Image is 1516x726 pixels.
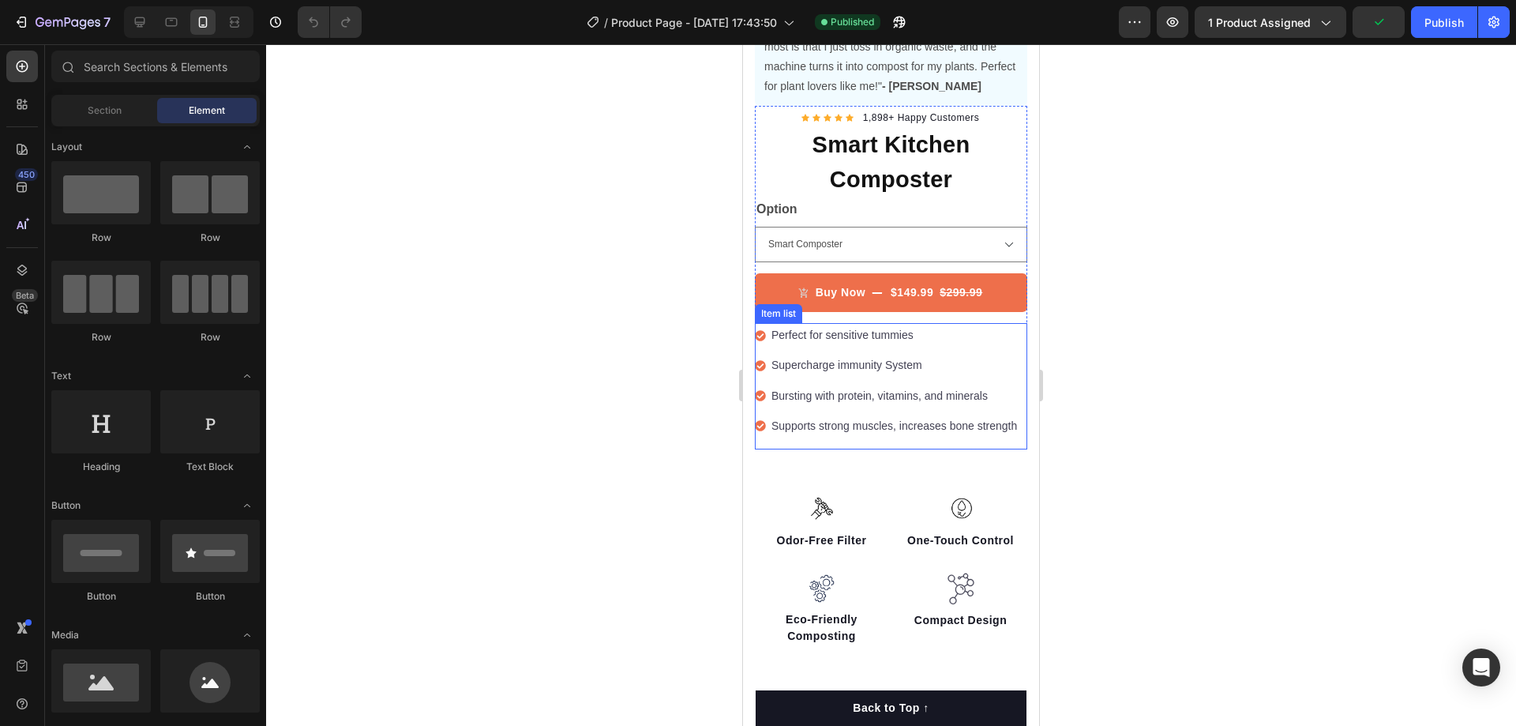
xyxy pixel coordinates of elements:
span: Toggle open [235,493,260,518]
div: Row [160,231,260,245]
p: Bursting with protein, vitamins, and minerals [28,342,274,362]
span: 1 product assigned [1208,14,1311,31]
div: Heading [51,460,151,474]
span: / [604,14,608,31]
p: Perfect for sensitive tummies [28,281,274,301]
div: Open Intercom Messenger [1462,649,1500,687]
span: Media [51,628,79,642]
strong: Odor-Free Filter [34,490,124,502]
span: Published [831,15,874,29]
img: 495611768014373769-1cbd2799-6668-40fe-84ba-e8b6c9135f18.svg [202,529,234,561]
span: Button [51,498,81,513]
div: Item list [15,262,56,276]
div: Publish [1424,14,1464,31]
button: 1 product assigned [1195,6,1346,38]
p: Supercharge immunity System [28,311,274,331]
button: 7 [6,6,118,38]
p: 1,898+ Happy Customers [120,66,236,81]
p: 7 [103,13,111,32]
div: Beta [12,289,38,302]
button: Back to Top ↑ [13,646,283,682]
img: gempages_581434491701035528-19ba7110-01ef-44db-a480-e25c306bcc7f.png [63,450,95,481]
iframe: Design area [743,44,1039,726]
span: Section [88,103,122,118]
input: Search Sections & Elements [51,51,260,82]
div: Buy Now [73,240,122,257]
div: Button [160,589,260,604]
div: Back to Top ↑ [110,656,186,672]
div: Row [51,231,151,245]
button: Buy Now [12,229,284,268]
div: Undo/Redo [298,6,362,38]
div: Button [51,589,151,604]
span: Product Page - [DATE] 17:43:50 [611,14,777,31]
span: Element [189,103,225,118]
div: 450 [15,168,38,181]
div: Text Block [160,460,260,474]
span: Toggle open [235,363,260,389]
strong: Compact Design [171,570,264,582]
h1: Smart Kitchen Composter [12,82,284,154]
span: Toggle open [235,623,260,648]
strong: Eco-Friendly Composting [43,569,114,598]
legend: Option [12,154,56,176]
span: Text [51,369,71,383]
span: Toggle open [235,134,260,160]
strong: One-Touch Control [164,490,271,502]
div: $149.99 [146,239,192,258]
span: Layout [51,140,82,154]
div: Row [51,330,151,344]
img: gempages_581434491701035528-d484d374-ae52-45c2-8c9e-b2616eaed6e9.png [63,529,95,560]
strong: - [PERSON_NAME] [139,36,238,48]
p: Supports strong muscles, increases bone strength [28,372,274,392]
img: gempages_581434491701035528-fc876793-3fcc-4768-bfa8-6eccaa9c369b.png [202,450,234,481]
button: Publish [1411,6,1477,38]
div: $299.99 [195,239,241,258]
div: Row [160,330,260,344]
